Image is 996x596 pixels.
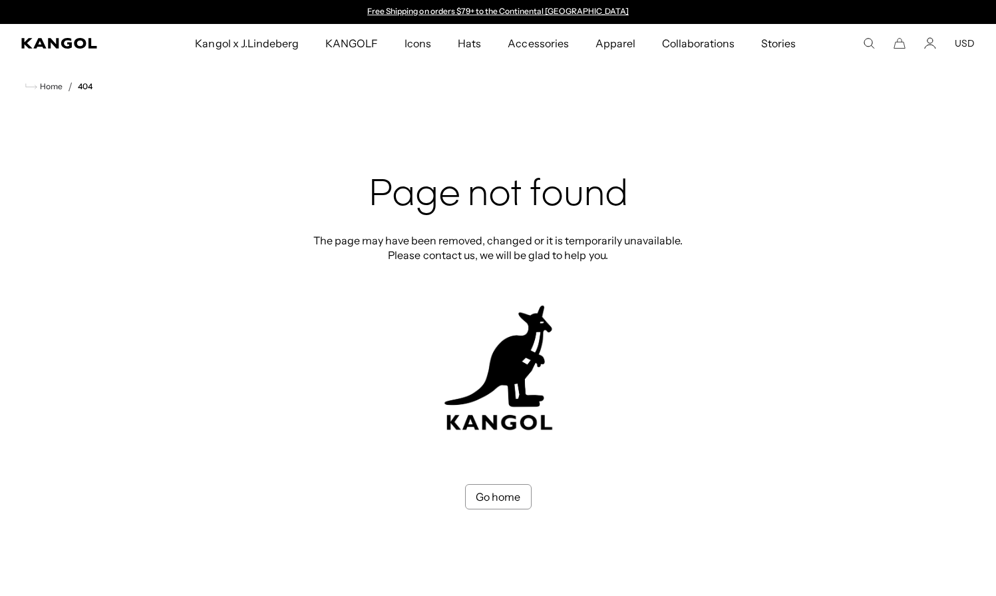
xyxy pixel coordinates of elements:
[508,24,568,63] span: Accessories
[309,174,687,217] h2: Page not found
[405,24,431,63] span: Icons
[649,24,748,63] a: Collaborations
[312,24,391,63] a: KANGOLF
[325,24,378,63] span: KANGOLF
[21,38,128,49] a: Kangol
[761,24,796,63] span: Stories
[361,7,635,17] div: Announcement
[361,7,635,17] div: 1 of 2
[367,6,629,16] a: Free Shipping on orders $79+ to the Continental [GEOGRAPHIC_DATA]
[309,233,687,262] p: The page may have been removed, changed or it is temporarily unavailable. Please contact us, we w...
[391,24,444,63] a: Icons
[662,24,735,63] span: Collaborations
[894,37,906,49] button: Cart
[595,24,635,63] span: Apparel
[78,82,92,91] a: 404
[25,81,63,93] a: Home
[494,24,581,63] a: Accessories
[465,484,532,509] a: Go home
[582,24,649,63] a: Apparel
[361,7,635,17] slideshow-component: Announcement bar
[182,24,312,63] a: Kangol x J.Lindeberg
[37,82,63,91] span: Home
[195,24,299,63] span: Kangol x J.Lindeberg
[924,37,936,49] a: Account
[444,24,494,63] a: Hats
[955,37,975,49] button: USD
[63,79,73,95] li: /
[863,37,875,49] summary: Search here
[458,24,481,63] span: Hats
[442,305,555,431] img: kangol-404-logo.jpg
[748,24,809,63] a: Stories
